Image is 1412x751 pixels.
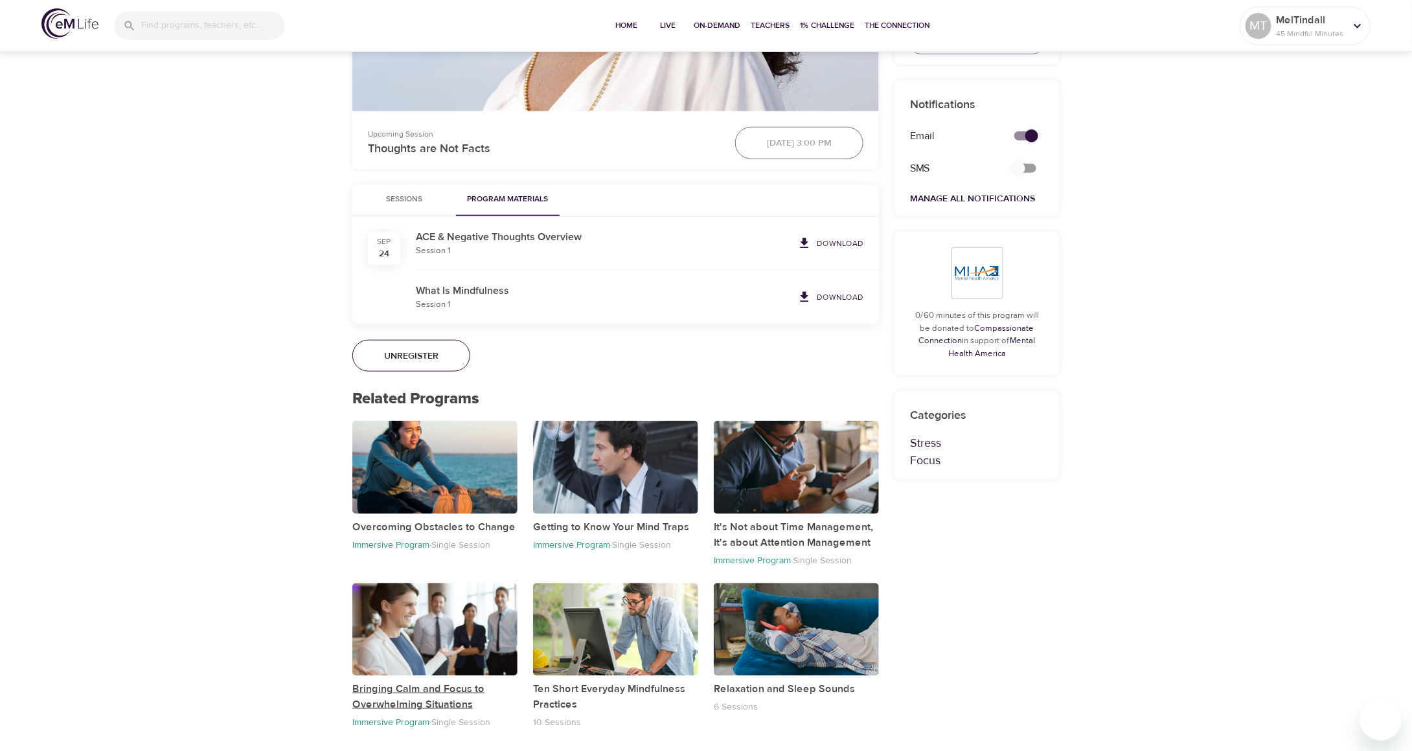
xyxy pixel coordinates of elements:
[368,128,720,140] p: Upcoming Session
[533,717,581,728] p: 10 Sessions
[800,19,854,32] span: 1% Challenge
[533,539,612,551] p: Immersive Program ·
[416,283,792,298] p: What Is Mindfulness
[379,247,389,260] div: 24
[817,238,863,249] p: Download
[714,681,879,697] p: Relaxation and Sleep Sounds
[714,555,793,566] p: Immersive Program ·
[1246,13,1271,39] div: MT
[948,335,1036,359] a: Mental Health America
[533,681,698,712] p: Ten Short Everyday Mindfulness Practices
[910,193,1035,205] a: Manage All Notifications
[694,19,740,32] span: On-Demand
[352,717,431,728] p: Immersive Program ·
[612,539,671,551] p: Single Session
[352,519,518,535] p: Overcoming Obstacles to Change
[910,407,1044,424] p: Categories
[611,19,642,32] span: Home
[352,387,879,410] p: Related Programs
[431,717,490,728] p: Single Session
[431,539,490,551] p: Single Session
[377,236,391,247] div: Sep
[41,8,98,39] img: logo
[902,121,999,151] div: Email
[416,298,792,311] p: Session 1
[751,19,790,32] span: Teachers
[817,291,863,303] p: Download
[1360,699,1402,741] iframe: Button to launch messaging window
[416,245,792,258] p: Session 1
[360,193,448,207] span: Sessions
[416,229,792,245] p: ACE & Negative Thoughts Overview
[902,153,999,184] div: SMS
[792,286,869,308] a: Download
[368,140,720,157] p: Thoughts are Not Facts
[1277,28,1345,39] p: 45 Mindful Minutes
[1277,12,1345,28] p: MelTindall
[910,96,1044,113] p: Notifications
[714,519,879,550] p: It's Not about Time Management, It's about Attention Management
[352,340,470,372] button: Unregister
[141,12,285,39] input: Find programs, teachers, etc...
[793,555,852,566] p: Single Session
[352,539,431,551] p: Immersive Program ·
[919,323,1034,346] a: Compassionate Connection
[792,232,869,254] a: Download
[865,19,929,32] span: The Connection
[384,348,438,364] span: Unregister
[652,19,683,32] span: Live
[464,193,552,207] span: Program Materials
[910,309,1044,360] p: 0/60 minutes of this program will be donated to in support of
[533,519,698,535] p: Getting to Know Your Mind Traps
[910,434,1044,452] p: Stress
[714,701,758,713] p: 6 Sessions
[910,452,1044,469] p: Focus
[352,681,518,712] p: Bringing Calm and Focus to Overwhelming Situations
